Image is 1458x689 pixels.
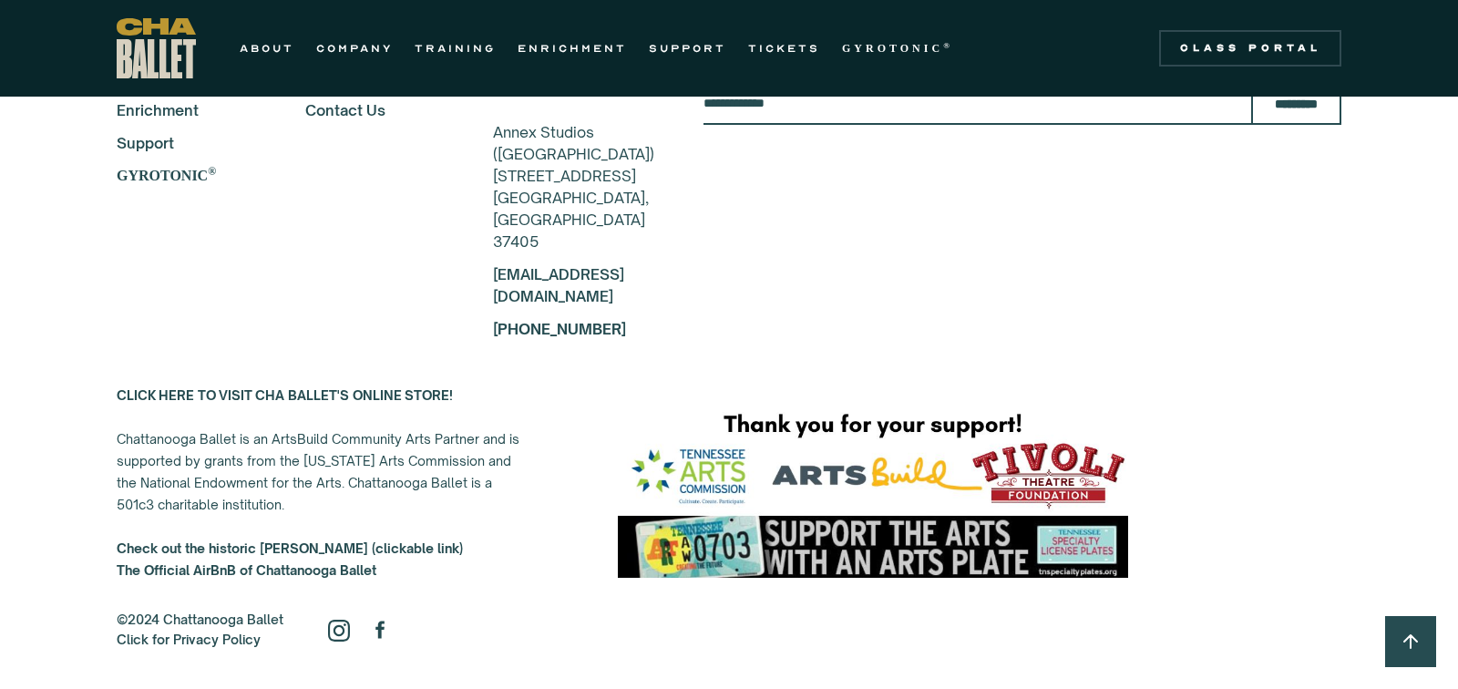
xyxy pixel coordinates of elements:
a: COMPANY [316,37,393,59]
a: Support [117,132,256,154]
a: TICKETS [748,37,820,59]
form: Email Form [703,83,1341,125]
a: [EMAIL_ADDRESS][DOMAIN_NAME] [493,265,624,305]
div: ©2024 Chattanooga Ballet [117,610,283,650]
strong: GYROTONIC [842,42,943,55]
strong: GYROTONIC [117,168,208,183]
a: GYROTONIC® [842,37,953,59]
a: CLICK HERE TO VISIT CHA BALLET'S ONLINE STORE! [117,387,453,403]
a: Check out the historic [PERSON_NAME] (clickable link) [117,540,463,556]
a: Contact Us [305,99,445,121]
a: Click for Privacy Policy [117,632,261,647]
a: TRAINING [415,37,496,59]
a: home [117,18,196,78]
div: Class Portal [1170,41,1330,56]
a: ABOUT [240,37,294,59]
a: Class Portal [1159,30,1341,67]
a: GYROTONIC® [117,165,256,187]
div: Chattanooga Ballet is an ArtsBuild Community Arts Partner and is supported by grants from the [US... [117,385,527,581]
div: Main Studio & Offices [STREET_ADDRESS] 37405 Annex Studios ([GEOGRAPHIC_DATA]) [STREET_ADDRESS] [... [493,34,654,252]
a: Enrichment [117,99,256,121]
sup: ® [943,41,953,50]
a: SUPPORT [649,37,726,59]
a: ENRICHMENT [518,37,627,59]
a: [PHONE_NUMBER] [493,320,626,338]
sup: ® [208,165,216,178]
strong: The Official AirBnB of Chattanooga Ballet [117,562,376,578]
